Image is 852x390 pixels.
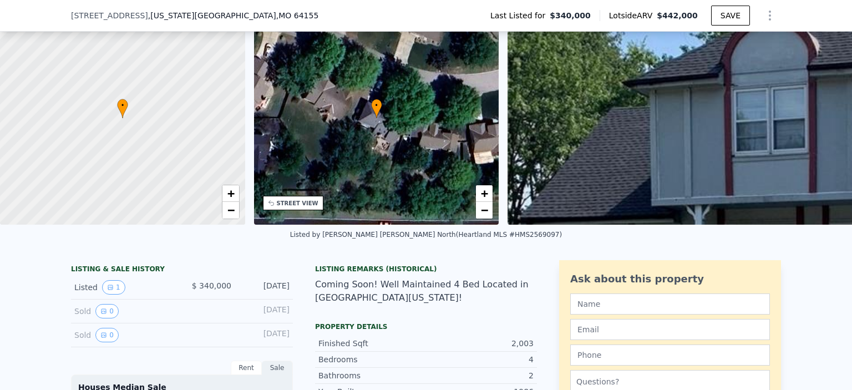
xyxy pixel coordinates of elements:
[481,203,488,217] span: −
[192,281,231,290] span: $ 340,000
[759,4,781,27] button: Show Options
[426,370,534,381] div: 2
[476,185,493,202] a: Zoom in
[481,186,488,200] span: +
[315,278,537,305] div: Coming Soon! Well Maintained 4 Bed Located in [GEOGRAPHIC_DATA][US_STATE]!
[276,11,319,20] span: , MO 64155
[227,186,234,200] span: +
[318,354,426,365] div: Bedrooms
[231,361,262,375] div: Rent
[240,304,290,318] div: [DATE]
[74,328,173,342] div: Sold
[318,370,426,381] div: Bathrooms
[71,265,293,276] div: LISTING & SALE HISTORY
[71,10,148,21] span: [STREET_ADDRESS]
[74,280,173,295] div: Listed
[657,11,698,20] span: $442,000
[95,328,119,342] button: View historical data
[277,199,318,207] div: STREET VIEW
[117,100,128,110] span: •
[318,338,426,349] div: Finished Sqft
[222,202,239,219] a: Zoom out
[148,10,318,21] span: , [US_STATE][GEOGRAPHIC_DATA]
[102,280,125,295] button: View historical data
[95,304,119,318] button: View historical data
[315,265,537,273] div: Listing Remarks (Historical)
[371,99,382,118] div: •
[262,361,293,375] div: Sale
[570,293,770,315] input: Name
[550,10,591,21] span: $340,000
[315,322,537,331] div: Property details
[426,354,534,365] div: 4
[476,202,493,219] a: Zoom out
[570,345,770,366] input: Phone
[240,328,290,342] div: [DATE]
[227,203,234,217] span: −
[570,319,770,340] input: Email
[117,99,128,118] div: •
[371,100,382,110] span: •
[426,338,534,349] div: 2,003
[609,10,657,21] span: Lotside ARV
[711,6,750,26] button: SAVE
[490,10,550,21] span: Last Listed for
[74,304,173,318] div: Sold
[240,280,290,295] div: [DATE]
[570,271,770,287] div: Ask about this property
[222,185,239,202] a: Zoom in
[290,231,562,239] div: Listed by [PERSON_NAME] [PERSON_NAME] North (Heartland MLS #HMS2569097)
